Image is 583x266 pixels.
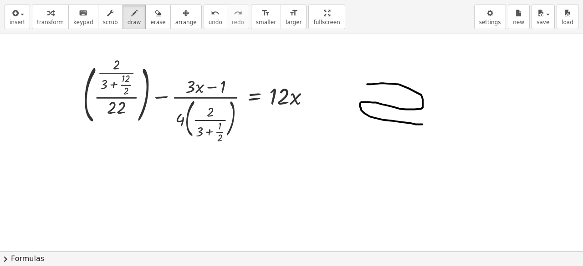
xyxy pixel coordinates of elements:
button: settings [474,5,506,29]
span: save [537,19,549,25]
span: arrange [175,19,197,25]
button: load [557,5,578,29]
span: redo [232,19,244,25]
i: redo [234,8,242,19]
span: settings [479,19,501,25]
span: insert [10,19,25,25]
button: save [532,5,555,29]
i: format_size [289,8,298,19]
button: scrub [98,5,123,29]
button: arrange [170,5,202,29]
button: redoredo [227,5,249,29]
button: fullscreen [308,5,345,29]
span: fullscreen [313,19,340,25]
button: format_sizelarger [281,5,307,29]
span: draw [128,19,141,25]
i: undo [211,8,220,19]
button: erase [145,5,170,29]
button: format_sizesmaller [251,5,281,29]
span: larger [286,19,302,25]
i: format_size [261,8,270,19]
button: new [508,5,530,29]
button: draw [123,5,146,29]
span: keypad [73,19,93,25]
button: insert [5,5,30,29]
button: undoundo [204,5,227,29]
button: keyboardkeypad [68,5,98,29]
i: keyboard [79,8,87,19]
span: undo [209,19,222,25]
button: transform [32,5,69,29]
span: erase [150,19,165,25]
span: load [562,19,573,25]
span: new [513,19,524,25]
span: scrub [103,19,118,25]
span: smaller [256,19,276,25]
span: transform [37,19,64,25]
